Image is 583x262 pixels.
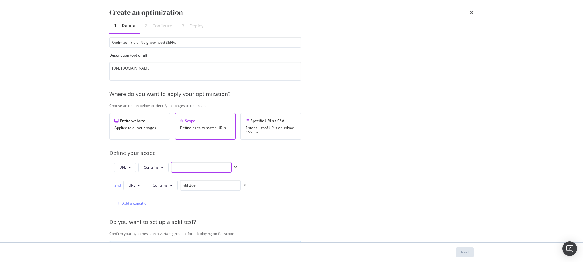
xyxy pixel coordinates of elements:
[114,198,148,208] button: Add a condition
[109,53,301,58] label: Description (optional)
[109,218,504,226] div: Do you want to set up a split test?
[109,7,183,18] div: Create an optimization
[234,166,237,169] div: times
[122,22,135,29] div: Define
[138,163,169,172] button: Contains
[114,22,117,29] div: 1
[243,184,246,187] div: times
[122,201,148,206] div: Add a condition
[153,183,168,188] span: Contains
[246,118,296,123] div: Specific URLs / CSV
[189,23,203,29] div: Deploy
[246,126,296,134] div: Enter a list of URLs or upload CSV file
[109,37,301,48] input: Enter an optimization name to easily find it back
[180,126,230,130] div: Define rules to match URLs
[128,183,135,188] span: URL
[144,165,159,170] span: Contains
[180,118,230,123] div: Scope
[461,250,469,255] div: Next
[109,90,504,98] div: Where do you want to apply your optimization?
[152,23,172,29] div: Configure
[114,118,165,123] div: Entire website
[456,247,474,257] button: Next
[114,126,165,130] div: Applied to all your pages
[114,163,136,172] button: URL
[145,23,147,29] div: 2
[470,7,474,18] div: times
[119,165,126,170] span: URL
[109,149,504,157] div: Define your scope
[109,62,301,81] textarea: [URL][DOMAIN_NAME]
[123,181,145,190] button: URL
[182,23,184,29] div: 3
[148,181,178,190] button: Contains
[562,241,577,256] div: Open Intercom Messenger
[109,231,504,236] div: Confirm your hypothesis on a variant group before deploying on full scope
[114,183,121,188] div: and
[109,103,504,108] div: Choose an option below to identify the pages to optimize.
